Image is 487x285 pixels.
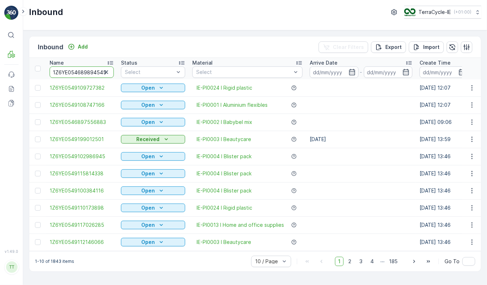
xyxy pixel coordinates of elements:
[335,257,344,266] span: 1
[141,101,155,109] p: Open
[310,59,338,66] p: Arrive Date
[121,59,137,66] p: Status
[35,205,41,211] div: Toggle Row Selected
[196,69,291,76] p: Select
[454,9,471,15] p: ( +01:00 )
[356,257,366,266] span: 3
[35,154,41,159] div: Toggle Row Selected
[50,239,114,246] a: 1Z6YE0549112146066
[121,152,185,161] button: Open
[418,9,451,16] p: TerraCycle-IE
[197,170,252,177] a: IE-PI0004 I Blister pack
[4,6,19,20] img: logo
[4,255,19,279] button: TT
[141,221,155,229] p: Open
[35,259,74,264] p: 1-10 of 1843 items
[141,170,155,177] p: Open
[197,101,268,109] a: IE-PI0001 I Aluminium flexibles
[386,257,401,266] span: 185
[141,84,155,91] p: Open
[50,101,114,109] a: 1Z6YE0549108747166
[333,44,364,51] p: Clear Filters
[78,43,88,50] p: Add
[423,44,440,51] p: Import
[306,131,416,148] td: [DATE]
[360,68,362,76] p: -
[38,42,64,52] p: Inbound
[197,84,252,91] a: IE-PI0024 I Rigid plastic
[50,59,64,66] p: Name
[121,238,185,246] button: Open
[50,136,114,143] a: 1Z6YE0549199012501
[371,41,406,53] button: Export
[409,41,444,53] button: Import
[197,239,251,246] a: IE-PI0003 I Beautycare
[35,171,41,176] div: Toggle Row Selected
[197,136,251,143] a: IE-PI0003 I Beautycare
[385,44,402,51] p: Export
[192,59,213,66] p: Material
[35,102,41,108] div: Toggle Row Selected
[121,169,185,178] button: Open
[420,66,468,78] input: dd/mm/yyyy
[197,153,252,160] a: IE-PI0004 I Blister pack
[380,257,385,266] p: ...
[319,41,368,53] button: Clear Filters
[50,204,114,211] a: 1Z6YE0549110173898
[197,119,252,126] a: IE-PI0002 I Babybel mix
[364,66,413,78] input: dd/mm/yyyy
[445,258,460,265] span: Go To
[197,204,252,211] a: IE-PI0024 I Rigid plastic
[65,42,91,51] button: Add
[137,136,160,143] p: Received
[141,239,155,246] p: Open
[141,119,155,126] p: Open
[50,187,114,194] a: 1Z6YE0549100384116
[197,187,252,194] a: IE-PI0004 I Blister pack
[50,170,114,177] a: 1Z6YE0549115814338
[121,204,185,212] button: Open
[345,257,355,266] span: 2
[35,239,41,245] div: Toggle Row Selected
[50,153,114,160] a: 1Z6YE0549102986945
[121,118,185,126] button: Open
[141,153,155,160] p: Open
[404,8,416,16] img: TC_CKGxpWm.png
[121,186,185,195] button: Open
[121,221,185,229] button: Open
[4,249,19,254] span: v 1.49.0
[141,204,155,211] p: Open
[404,6,481,19] button: TerraCycle-IE(+01:00)
[141,187,155,194] p: Open
[35,222,41,228] div: Toggle Row Selected
[125,69,174,76] p: Select
[35,188,41,194] div: Toggle Row Selected
[310,66,359,78] input: dd/mm/yyyy
[50,119,114,126] span: 1Z6YE0546897556883
[35,85,41,91] div: Toggle Row Selected
[197,221,284,229] a: IE-PI0013 I Home and office supplies
[50,84,114,91] span: 1Z6YE0549109727382
[50,221,114,229] a: 1Z6YE0549117026285
[6,261,17,273] div: TT
[50,66,114,78] input: Search
[420,59,451,66] p: Create Time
